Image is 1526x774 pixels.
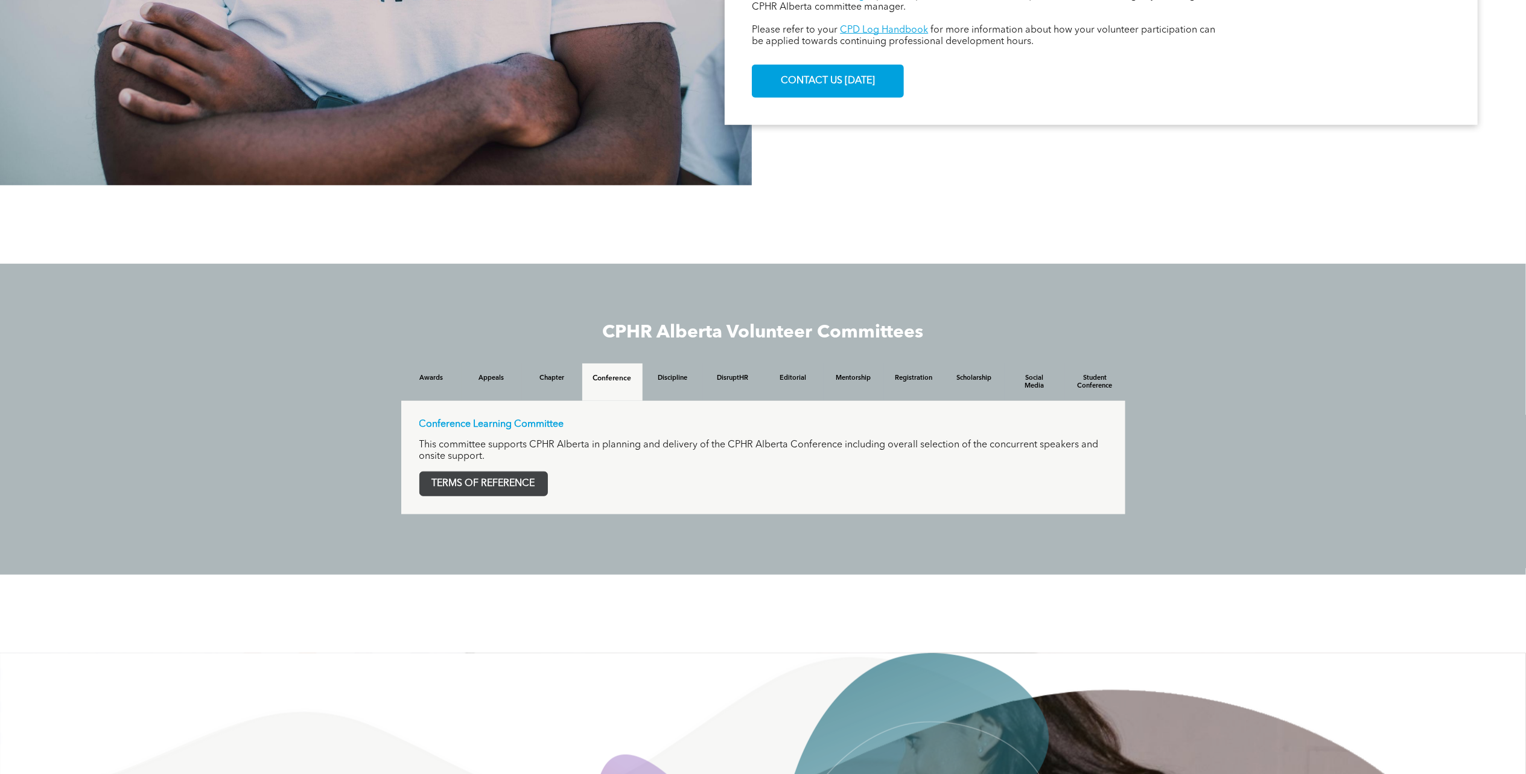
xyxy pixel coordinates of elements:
h4: Appeals [472,374,511,382]
a: CPD Log Handbook [840,25,928,35]
p: This committee supports CPHR Alberta in planning and delivery of the CPHR Alberta Conference incl... [419,440,1107,462]
a: CONTACT US [DATE] [752,65,904,98]
a: TERMS OF REFERENCE [419,472,548,496]
h4: Conference [593,374,632,383]
h4: Discipline [653,374,692,382]
h4: Awards [412,374,451,382]
h4: Social Media [1016,374,1054,390]
p: Conference Learning Committee [419,419,1107,430]
h4: Editorial [774,374,813,382]
span: for more information about how your volunteer participation can be applied towards continuing pro... [752,25,1215,46]
h4: Scholarship [955,374,994,382]
h4: Chapter [533,374,571,382]
span: CONTACT US [DATE] [777,69,879,93]
h4: Student Conference [1076,374,1114,390]
h4: Mentorship [835,374,873,382]
span: TERMS OF REFERENCE [420,472,547,496]
span: CPHR Alberta Volunteer Committees [603,324,924,342]
span: Please refer to your [752,25,838,35]
h4: DisruptHR [714,374,752,382]
h4: Registration [895,374,933,382]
